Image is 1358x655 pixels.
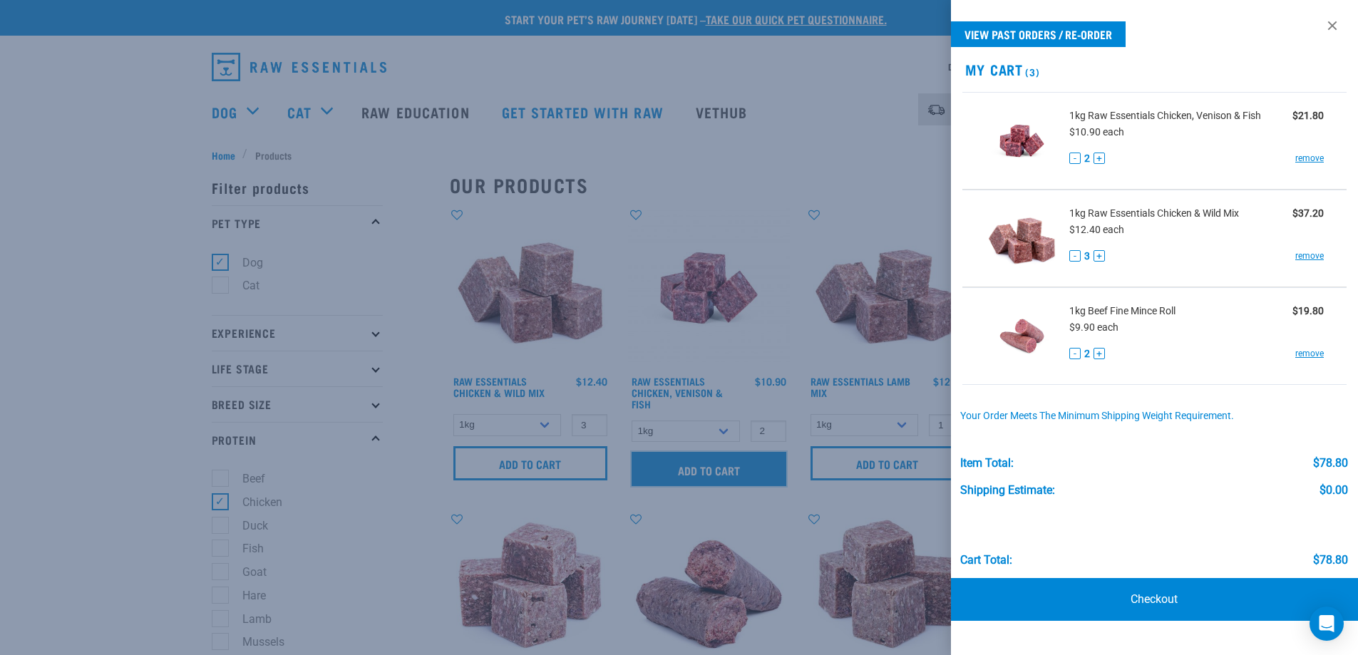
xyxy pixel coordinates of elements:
span: 3 [1084,249,1090,264]
strong: $19.80 [1292,305,1324,316]
strong: $37.20 [1292,207,1324,219]
span: $10.90 each [1069,126,1124,138]
span: 1kg Raw Essentials Chicken & Wild Mix [1069,206,1239,221]
span: 2 [1084,346,1090,361]
span: 2 [1084,151,1090,166]
button: + [1094,153,1105,164]
span: 1kg Raw Essentials Chicken, Venison & Fish [1069,108,1261,123]
span: $12.40 each [1069,224,1124,235]
div: Item Total: [960,457,1014,470]
div: Shipping Estimate: [960,484,1055,497]
img: Raw Essentials Chicken & Wild Mix [985,202,1059,275]
span: (3) [1023,69,1039,74]
div: Your order meets the minimum shipping weight requirement. [960,411,1348,422]
div: Cart total: [960,554,1012,567]
div: $78.80 [1313,554,1348,567]
div: $78.80 [1313,457,1348,470]
span: $9.90 each [1069,321,1118,333]
img: Raw Essentials Chicken, Venison & Fish [985,104,1059,177]
a: remove [1295,249,1324,262]
button: - [1069,250,1081,262]
div: $0.00 [1320,484,1348,497]
button: + [1094,348,1105,359]
span: 1kg Beef Fine Mince Roll [1069,304,1176,319]
a: remove [1295,347,1324,360]
a: View past orders / re-order [951,21,1126,47]
div: Open Intercom Messenger [1310,607,1344,641]
strong: $21.80 [1292,110,1324,121]
a: remove [1295,152,1324,165]
button: + [1094,250,1105,262]
button: - [1069,348,1081,359]
button: - [1069,153,1081,164]
img: Beef Fine Mince Roll [985,299,1059,373]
